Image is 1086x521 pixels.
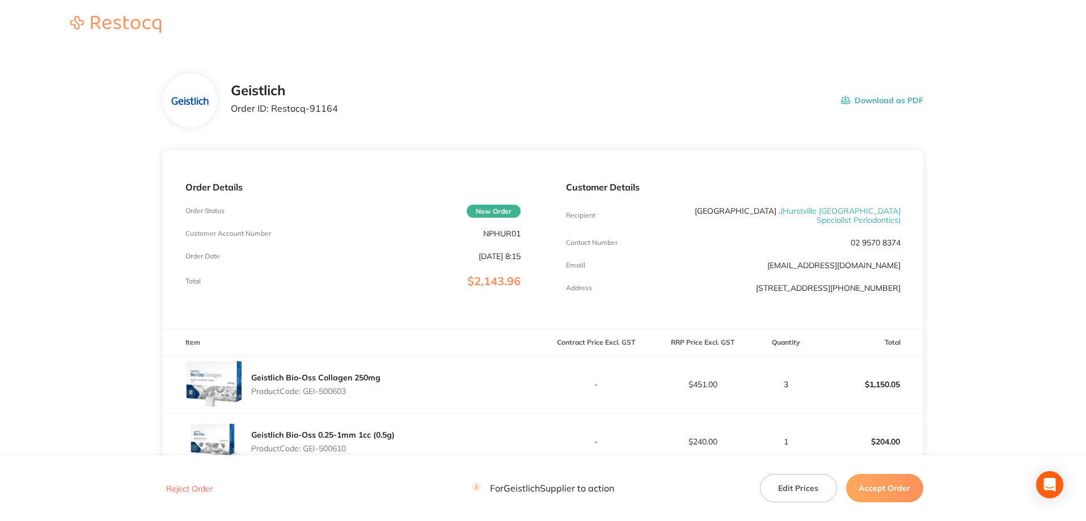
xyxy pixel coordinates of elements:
th: RRP Price Excl. GST [649,329,756,356]
p: 3 [757,380,816,389]
p: Order Date [185,252,220,260]
a: Geistlich Bio-Oss 0.25-1mm 1cc (0.5g) [251,430,395,440]
a: [EMAIL_ADDRESS][DOMAIN_NAME] [767,260,901,270]
span: New Order [467,205,521,218]
p: - [544,380,649,389]
button: Reject Order [163,484,216,494]
p: $204.00 [817,428,923,455]
p: Order Details [185,182,520,192]
img: ZG5oY2QyeA [185,413,242,470]
div: Open Intercom Messenger [1036,471,1063,498]
p: Total [185,277,201,285]
p: Customer Details [566,182,901,192]
p: [DATE] 8:15 [479,252,521,261]
img: Restocq logo [59,16,172,33]
p: $240.00 [650,437,755,446]
p: [GEOGRAPHIC_DATA] . [677,206,901,225]
p: Order ID: Restocq- 91164 [231,103,338,113]
p: Customer Account Number [185,230,271,238]
span: ( Hurstville [GEOGRAPHIC_DATA] Specialist Periodontics ) [780,206,901,225]
button: Edit Prices [760,474,837,502]
h2: Geistlich [231,83,338,99]
p: $451.00 [650,380,755,389]
p: Contact Number [566,239,618,247]
p: For Geistlich Supplier to action [472,483,614,494]
p: Order Status [185,207,225,215]
th: Total [817,329,923,356]
a: Geistlich Bio-Oss Collagen 250mg [251,372,381,383]
a: Restocq logo [59,16,172,35]
p: 1 [757,437,816,446]
p: 02 9570 8374 [851,238,901,247]
th: Quantity [756,329,817,356]
p: $1,150.05 [817,371,923,398]
p: - [544,437,649,446]
img: bWtwNnRtcQ [185,356,242,413]
p: [STREET_ADDRESS][PHONE_NUMBER] [756,283,901,293]
th: Contract Price Excl. GST [543,329,650,356]
p: NPHUR01 [483,229,521,238]
span: $2,143.96 [467,274,521,288]
p: Recipient [566,211,595,219]
th: Item [163,329,543,356]
img: dmE5cGxzaw [172,82,209,119]
p: Product Code: GEI-500603 [251,387,381,396]
p: Product Code: GEI-500610 [251,444,395,453]
p: Emaill [566,261,585,269]
button: Download as PDF [841,83,923,118]
p: Address [566,284,592,292]
button: Accept Order [846,474,923,502]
